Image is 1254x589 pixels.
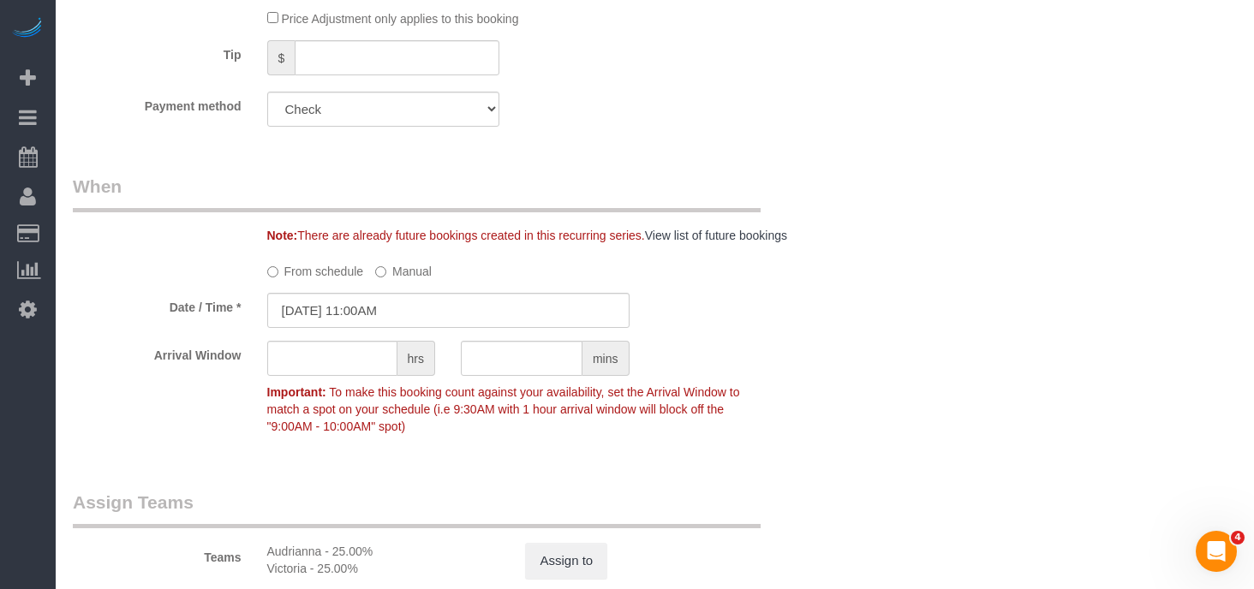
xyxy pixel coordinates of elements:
input: From schedule [267,266,278,277]
div: Audrianna - 25.00% [267,543,500,560]
span: hrs [397,341,435,376]
input: Manual [375,266,386,277]
label: Manual [375,257,432,280]
legend: When [73,174,761,212]
label: From schedule [267,257,364,280]
span: $ [267,40,296,75]
strong: Important: [267,385,326,399]
label: Arrival Window [60,341,254,364]
input: MM/DD/YYYY HH:MM [267,293,630,328]
span: Price Adjustment only applies to this booking [281,12,518,26]
label: Tip [60,40,254,63]
img: Automaid Logo [10,17,45,41]
iframe: Intercom live chat [1196,531,1237,572]
label: Teams [60,543,254,566]
div: There are already future bookings created in this recurring series. [254,227,837,244]
strong: Note: [267,229,298,242]
span: To make this booking count against your availability, set the Arrival Window to match a spot on y... [267,385,740,433]
legend: Assign Teams [73,490,761,528]
button: Assign to [525,543,607,579]
a: View list of future bookings [645,229,787,242]
label: Payment method [60,92,254,115]
span: mins [582,341,630,376]
div: Victoria - 25.00% [267,560,500,577]
span: 4 [1231,531,1245,544]
label: Date / Time * [60,293,254,316]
